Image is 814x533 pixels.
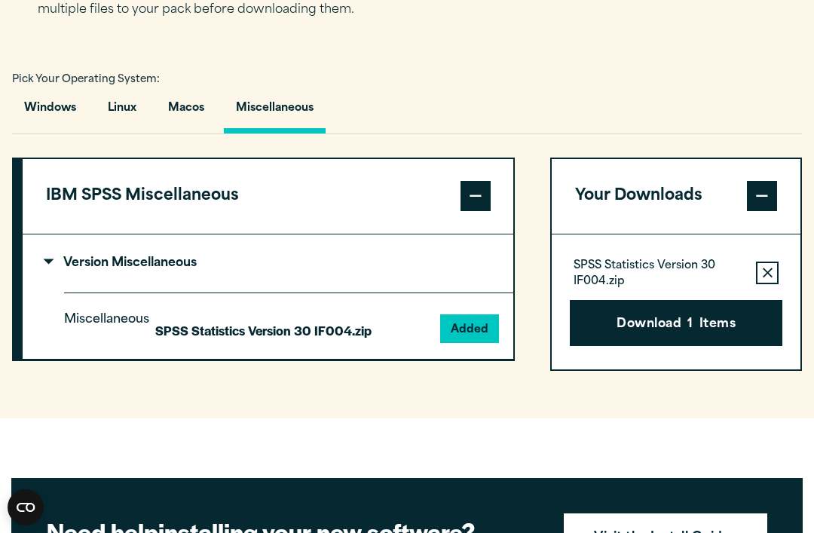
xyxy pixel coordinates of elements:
button: Macos [156,90,216,133]
button: Open CMP widget [8,489,44,525]
button: Linux [96,90,148,133]
button: Miscellaneous [224,90,326,133]
div: Your Downloads [552,234,800,370]
button: Added [442,316,497,342]
p: Version Miscellaneous [46,257,197,269]
span: Pick Your Operating System: [12,75,160,84]
button: Your Downloads [552,159,800,234]
p: Miscellaneous [64,309,132,331]
button: Windows [12,90,88,133]
p: SPSS Statistics Version 30 IF004.zip [155,320,372,342]
p: SPSS Statistics Version 30 IF004.zip [574,259,745,289]
div: IBM SPSS Miscellaneous [23,234,513,360]
span: 1 [687,315,693,335]
button: IBM SPSS Miscellaneous [23,159,513,234]
button: Download1Items [570,300,783,347]
summary: Version Miscellaneous [23,234,513,293]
